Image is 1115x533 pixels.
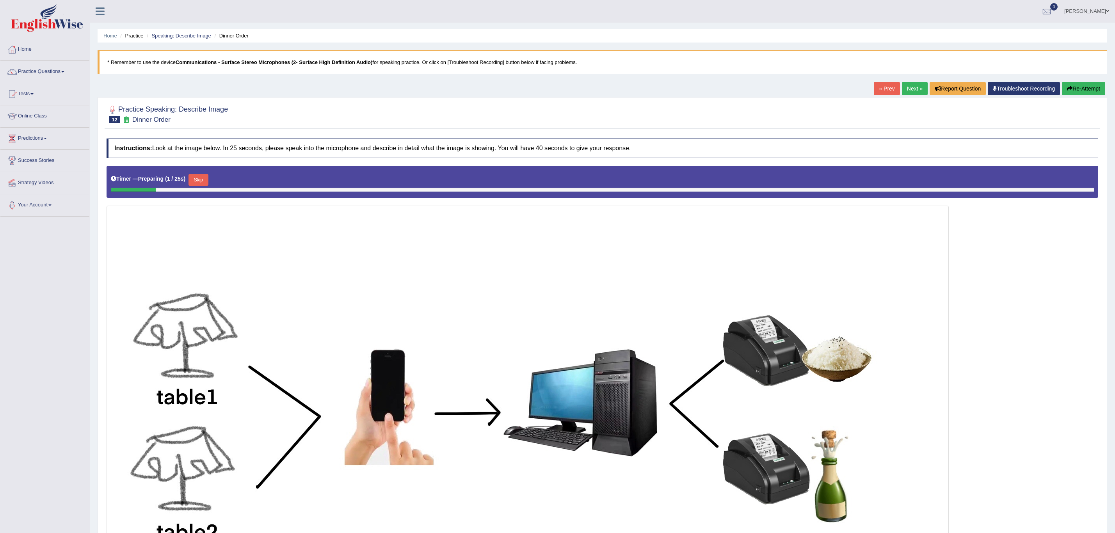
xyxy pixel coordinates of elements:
span: 0 [1050,3,1058,11]
a: Tests [0,83,89,103]
h5: Timer — [111,176,185,182]
button: Re-Attempt [1062,82,1105,95]
li: Practice [118,32,143,39]
b: ( [165,176,167,182]
a: Troubleshoot Recording [988,82,1060,95]
b: Preparing [138,176,164,182]
a: Home [0,39,89,58]
li: Dinner Order [212,32,248,39]
b: Communications - Surface Stereo Microphones (2- Surface High Definition Audio) [176,59,372,65]
a: Practice Questions [0,61,89,80]
b: ) [184,176,186,182]
small: Dinner Order [132,116,171,123]
button: Report Question [930,82,986,95]
h2: Practice Speaking: Describe Image [107,104,228,123]
a: Your Account [0,194,89,214]
b: Instructions: [114,145,152,151]
a: « Prev [874,82,900,95]
a: Success Stories [0,150,89,169]
a: Next » [902,82,928,95]
a: Online Class [0,105,89,125]
button: Skip [189,174,208,186]
b: 1 / 25s [167,176,184,182]
a: Speaking: Describe Image [151,33,211,39]
span: 12 [109,116,120,123]
a: Strategy Videos [0,172,89,192]
small: Exam occurring question [122,116,130,124]
a: Home [103,33,117,39]
a: Predictions [0,128,89,147]
h4: Look at the image below. In 25 seconds, please speak into the microphone and describe in detail w... [107,139,1098,158]
blockquote: * Remember to use the device for speaking practice. Or click on [Troubleshoot Recording] button b... [98,50,1107,74]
